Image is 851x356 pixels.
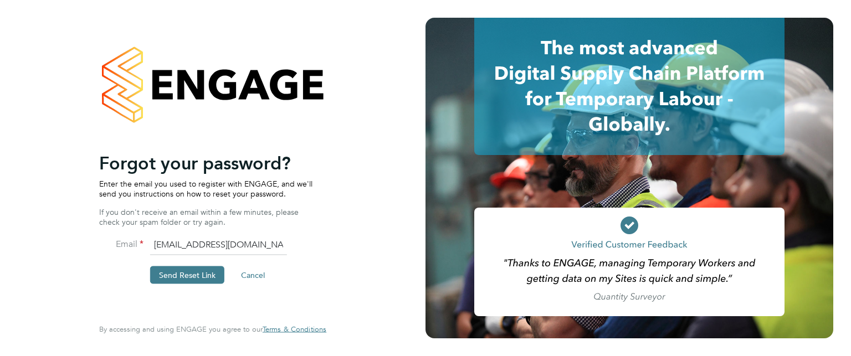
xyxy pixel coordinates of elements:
button: Cancel [232,266,274,284]
p: Enter the email you used to register with ENGAGE, and we'll send you instructions on how to reset... [99,178,315,198]
label: Email [99,239,143,250]
h2: Forgot your password? [99,152,315,174]
a: Terms & Conditions [263,325,326,334]
p: If you don't receive an email within a few minutes, please check your spam folder or try again. [99,207,315,226]
span: By accessing and using ENGAGE you agree to our [99,324,326,334]
button: Send Reset Link [150,266,224,284]
input: Enter your work email... [150,235,287,255]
